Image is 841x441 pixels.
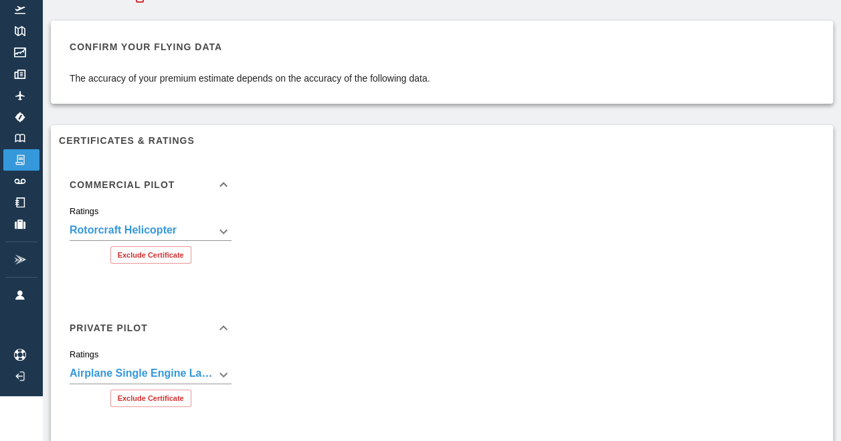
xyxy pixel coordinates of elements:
[70,222,231,241] div: Rotorcraft Helicopter
[59,349,242,418] div: Private Pilot
[59,306,242,349] div: Private Pilot
[110,389,191,407] button: Exclude Certificate
[70,349,98,361] label: Ratings
[59,206,242,274] div: Commercial Pilot
[70,180,175,189] h6: Commercial Pilot
[110,246,191,264] button: Exclude Certificate
[70,39,430,54] h6: Confirm your flying data
[70,323,148,333] h6: Private Pilot
[70,72,430,85] p: The accuracy of your premium estimate depends on the accuracy of the following data.
[70,205,98,217] label: Ratings
[59,163,242,206] div: Commercial Pilot
[59,133,825,148] h6: Certificates & Ratings
[70,365,231,384] div: Rotorcraft Helicopter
